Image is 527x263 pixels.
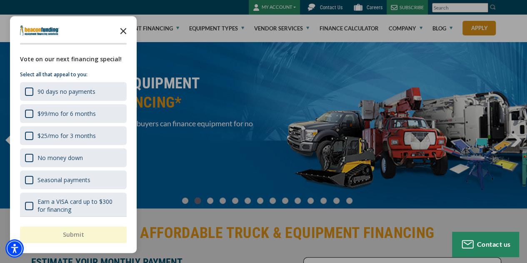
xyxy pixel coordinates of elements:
[20,193,127,218] div: Earn a VISA card up to $300 for financing
[477,240,511,248] span: Contact us
[20,70,127,79] p: Select all that appeal to you:
[37,176,90,184] div: Seasonal payments
[20,126,127,145] div: $25/mo for 3 months
[20,148,127,167] div: No money down
[452,232,519,257] button: Contact us
[37,110,96,118] div: $99/mo for 6 months
[37,88,95,95] div: 90 days no payments
[20,104,127,123] div: $99/mo for 6 months
[20,170,127,189] div: Seasonal payments
[5,239,24,258] div: Accessibility Menu
[20,25,59,35] img: Company logo
[20,226,127,243] button: Submit
[20,55,127,64] div: Vote on our next financing special!
[37,132,96,140] div: $25/mo for 3 months
[37,198,122,213] div: Earn a VISA card up to $300 for financing
[10,16,137,253] div: Survey
[115,22,132,39] button: Close the survey
[20,82,127,101] div: 90 days no payments
[37,154,83,162] div: No money down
